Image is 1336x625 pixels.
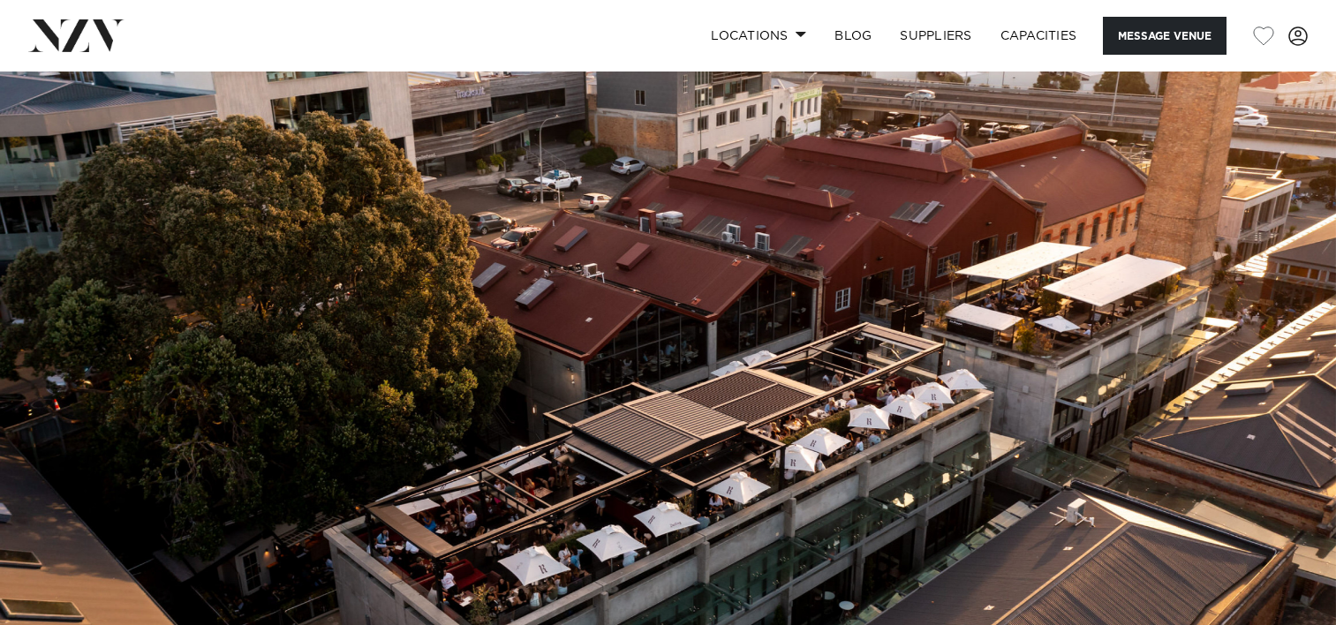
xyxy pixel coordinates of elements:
[886,17,985,55] a: SUPPLIERS
[820,17,886,55] a: BLOG
[28,19,125,51] img: nzv-logo.png
[986,17,1091,55] a: Capacities
[697,17,820,55] a: Locations
[1103,17,1227,55] button: Message Venue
